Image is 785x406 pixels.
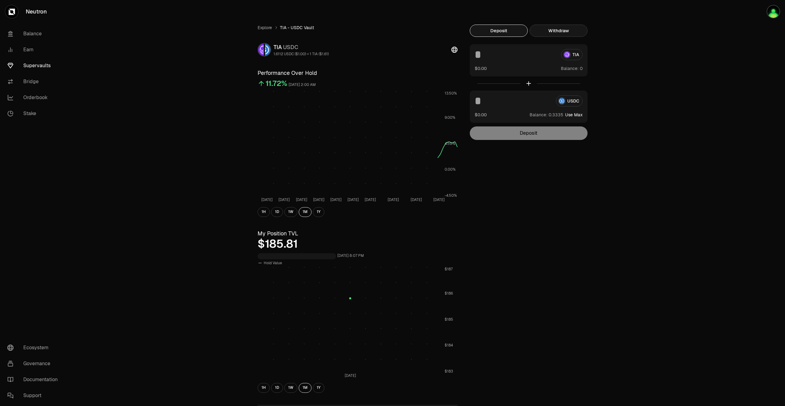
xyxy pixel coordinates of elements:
img: USDC Logo [265,44,270,56]
tspan: 9.00% [445,115,455,120]
img: TIA Logo [258,44,264,56]
tspan: [DATE] [347,197,359,202]
a: Orderbook [2,90,66,106]
tspan: 13.50% [445,91,457,96]
a: Ecosystem [2,340,66,356]
button: 1W [284,383,297,393]
tspan: $187 [445,267,453,272]
div: 11.72% [266,79,287,88]
a: Earn [2,42,66,58]
button: 1D [271,207,283,217]
nav: breadcrumb [258,25,458,31]
a: Bridge [2,74,66,90]
button: Deposit [470,25,528,37]
button: Withdraw [530,25,588,37]
div: TIA [274,43,329,52]
h3: My Position TVL [258,229,458,238]
tspan: 0.00% [445,167,456,172]
tspan: [DATE] [296,197,307,202]
div: $185.81 [258,238,458,250]
tspan: -4.50% [445,193,457,198]
tspan: [DATE] [411,197,422,202]
a: Balance [2,26,66,42]
div: [DATE] 8:07 PM [337,252,364,259]
div: 1.6112 USDC ($1.00) = 1 TIA ($1.61) [274,52,329,56]
a: Supervaults [2,58,66,74]
span: Balance: [561,65,579,72]
button: 1M [299,207,312,217]
button: 1H [258,383,270,393]
a: Documentation [2,372,66,388]
tspan: [DATE] [261,197,273,202]
a: Governance [2,356,66,372]
tspan: [DATE] [330,197,342,202]
tspan: [DATE] [345,373,356,378]
button: 1W [284,207,297,217]
tspan: [DATE] [365,197,376,202]
button: 1Y [313,383,324,393]
h3: Performance Over Hold [258,69,458,77]
button: 1D [271,383,283,393]
img: portefeuilleterra [767,6,779,18]
a: Explore [258,25,272,31]
div: [DATE] 2:00 AM [289,81,316,88]
span: TIA - USDC Vault [280,25,314,31]
tspan: [DATE] [313,197,324,202]
span: Balance: [530,112,547,118]
tspan: 4.50% [445,141,455,146]
tspan: [DATE] [388,197,399,202]
tspan: [DATE] [433,197,445,202]
tspan: $184 [445,343,453,348]
button: $0.00 [475,65,487,72]
tspan: $183 [445,369,453,374]
button: 1Y [313,207,324,217]
button: 1H [258,207,270,217]
button: 1M [299,383,312,393]
a: Stake [2,106,66,122]
span: USDC [283,44,298,51]
span: Hold Value [264,261,282,265]
button: $0.00 [475,111,487,118]
button: Use Max [565,112,583,118]
tspan: $186 [445,291,453,296]
a: Support [2,388,66,404]
tspan: [DATE] [279,197,290,202]
tspan: $185 [445,317,453,322]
